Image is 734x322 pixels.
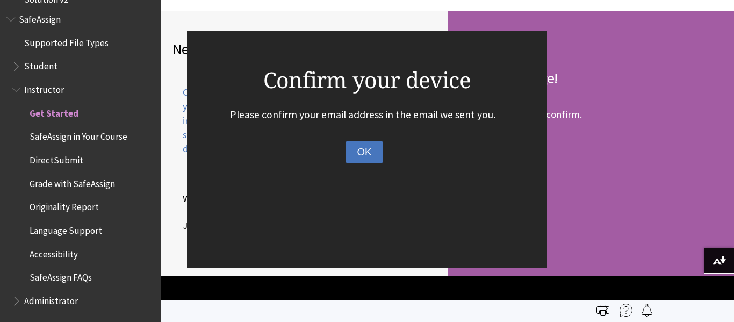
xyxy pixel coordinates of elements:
[172,85,237,169] a: Contact your institution's support desk
[30,175,115,189] span: Grade with SafeAssign
[30,151,83,166] span: DirectSubmit
[641,304,653,317] img: Follow this page
[172,191,304,207] span: Watch videos for instructors
[172,38,437,60] h2: Need more help with ?
[30,245,78,260] span: Accessibility
[172,85,237,156] span: Contact your institution's support desk
[19,10,61,25] span: SafeAssign
[172,218,271,234] a: Join the Community
[620,304,632,317] img: More help
[596,304,609,317] img: Print
[30,269,92,283] span: SafeAssign FAQs
[346,141,382,163] button: OK
[24,81,64,95] span: Instructor
[30,198,99,213] span: Originality Report
[24,292,78,306] span: Administrator
[30,104,78,119] span: Get Started
[172,218,269,234] span: Join the Community
[172,191,306,207] a: Watch videos for instructors
[24,58,57,72] span: Student
[30,221,102,236] span: Language Support
[230,107,504,123] p: Please confirm your email address in the email we sent you.
[6,10,155,310] nav: Book outline for Blackboard SafeAssign
[230,63,504,96] h2: Confirm your device
[24,34,109,48] span: Supported File Types
[458,67,723,89] h2: Follow this page!
[30,128,127,142] span: SafeAssign in Your Course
